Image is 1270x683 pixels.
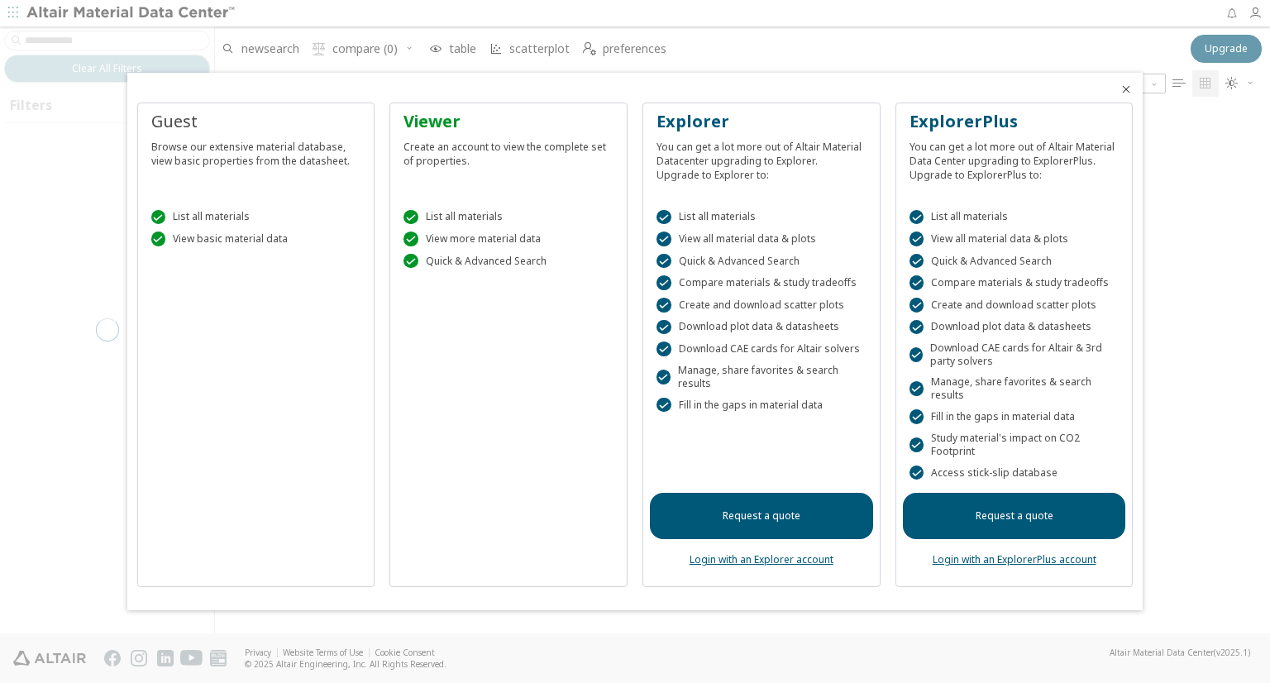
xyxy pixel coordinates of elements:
[151,210,166,225] div: 
[656,320,671,335] div: 
[690,552,833,566] a: Login with an Explorer account
[656,232,671,246] div: 
[910,298,924,313] div: 
[910,210,1120,225] div: List all materials
[910,210,924,225] div: 
[910,347,923,362] div: 
[656,341,671,356] div: 
[1120,83,1133,96] button: Close
[403,254,614,269] div: Quick & Advanced Search
[910,466,924,480] div: 
[910,409,1120,424] div: Fill in the gaps in material data
[656,298,867,313] div: Create and download scatter plots
[656,110,867,133] div: Explorer
[403,110,614,133] div: Viewer
[910,298,1120,313] div: Create and download scatter plots
[403,210,614,225] div: List all materials
[403,232,614,246] div: View more material data
[910,254,924,269] div: 
[910,232,1120,246] div: View all material data & plots
[656,254,867,269] div: Quick & Advanced Search
[151,210,361,225] div: List all materials
[656,364,867,390] div: Manage, share favorites & search results
[656,398,671,413] div: 
[656,232,867,246] div: View all material data & plots
[656,341,867,356] div: Download CAE cards for Altair solvers
[910,320,1120,335] div: Download plot data & datasheets
[656,275,867,290] div: Compare materials & study tradeoffs
[910,341,1120,368] div: Download CAE cards for Altair & 3rd party solvers
[910,381,924,396] div: 
[656,298,671,313] div: 
[910,133,1120,182] div: You can get a lot more out of Altair Material Data Center upgrading to ExplorerPlus. Upgrade to E...
[151,110,361,133] div: Guest
[403,133,614,168] div: Create an account to view the complete set of properties.
[656,320,867,335] div: Download plot data & datasheets
[910,437,924,452] div: 
[403,210,418,225] div: 
[656,254,671,269] div: 
[910,275,1120,290] div: Compare materials & study tradeoffs
[903,493,1126,539] a: Request a quote
[910,320,924,335] div: 
[656,370,671,384] div: 
[656,210,671,225] div: 
[656,398,867,413] div: Fill in the gaps in material data
[910,110,1120,133] div: ExplorerPlus
[151,133,361,168] div: Browse our extensive material database, view basic properties from the datasheet.
[656,210,867,225] div: List all materials
[933,552,1096,566] a: Login with an ExplorerPlus account
[910,275,924,290] div: 
[910,375,1120,402] div: Manage, share favorites & search results
[656,133,867,182] div: You can get a lot more out of Altair Material Datacenter upgrading to Explorer. Upgrade to Explor...
[910,466,1120,480] div: Access stick-slip database
[403,232,418,246] div: 
[650,493,873,539] a: Request a quote
[910,254,1120,269] div: Quick & Advanced Search
[910,432,1120,458] div: Study material's impact on CO2 Footprint
[910,409,924,424] div: 
[403,254,418,269] div: 
[151,232,361,246] div: View basic material data
[910,232,924,246] div: 
[151,232,166,246] div: 
[656,275,671,290] div: 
